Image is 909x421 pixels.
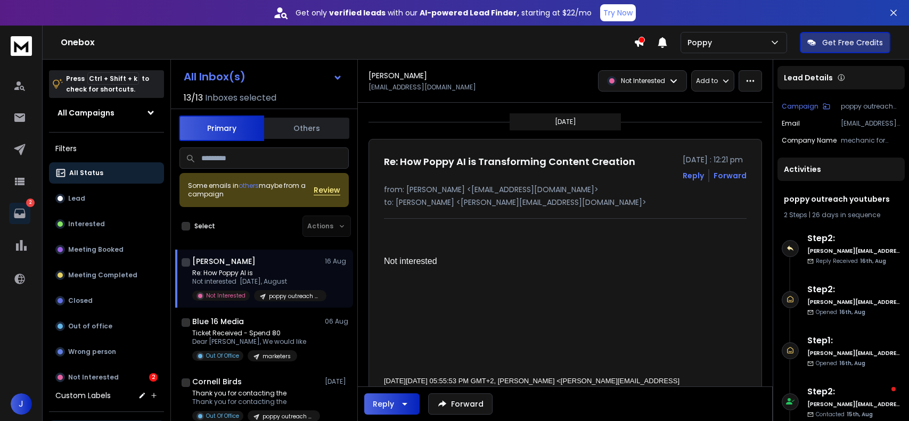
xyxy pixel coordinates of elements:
[841,102,900,111] p: poppy outreach youtubers
[807,283,900,296] h6: Step 2 :
[206,292,245,300] p: Not Interested
[870,384,896,410] iframe: Intercom live chat
[384,376,695,397] div: [DATE][DATE] 05:55:53 PM GMT+2, [PERSON_NAME] <[PERSON_NAME][EMAIL_ADDRESS][DOMAIN_NAME]> wrote:
[329,7,386,18] strong: verified leads
[816,257,886,265] p: Reply Received
[807,334,900,347] h6: Step 1 :
[807,349,900,357] h6: [PERSON_NAME][EMAIL_ADDRESS][DOMAIN_NAME]
[9,203,30,224] a: 2
[816,359,865,367] p: Opened
[192,398,320,406] p: Thank you for contacting the
[782,119,800,128] p: Email
[192,316,244,327] h1: Blue 16 Media
[269,292,320,300] p: poppy outreach youtubers
[188,181,314,199] div: Some emails in maybe from a campaign
[807,247,900,255] h6: [PERSON_NAME][EMAIL_ADDRESS][DOMAIN_NAME]
[841,136,900,145] p: mechanic for cars
[714,170,747,181] div: Forward
[61,36,634,49] h1: Onebox
[49,188,164,209] button: Lead
[49,316,164,337] button: Out of office
[49,162,164,184] button: All Status
[428,393,493,415] button: Forward
[205,92,276,104] h3: Inboxes selected
[782,102,830,111] button: Campaign
[555,118,576,126] p: [DATE]
[66,73,149,95] p: Press to check for shortcuts.
[49,290,164,311] button: Closed
[68,271,137,279] p: Meeting Completed
[368,70,427,81] h1: [PERSON_NAME]
[206,412,239,420] p: Out Of Office
[49,141,164,156] h3: Filters
[263,352,291,360] p: marketers
[49,367,164,388] button: Not Interested2
[847,410,873,418] span: 15th, Aug
[68,220,105,228] p: Interested
[68,245,124,254] p: Meeting Booked
[149,373,158,382] div: 2
[206,352,239,360] p: Out Of Office
[192,256,256,267] h1: [PERSON_NAME]
[860,257,886,265] span: 16th, Aug
[807,400,900,408] h6: [PERSON_NAME][EMAIL_ADDRESS][DOMAIN_NAME]
[839,308,865,316] span: 16th, Aug
[68,296,93,305] p: Closed
[49,239,164,260] button: Meeting Booked
[11,393,32,415] button: J
[192,389,320,398] p: Thank you for contacting the
[384,255,695,268] div: Not interested
[782,136,837,145] p: Company Name
[603,7,633,18] p: Try Now
[784,72,833,83] p: Lead Details
[784,210,807,219] span: 2 Steps
[192,376,242,387] h1: Cornell Birds
[325,317,349,326] p: 06 Aug
[373,399,394,409] div: Reply
[264,117,349,140] button: Others
[68,194,85,203] p: Lead
[194,222,215,230] label: Select
[68,322,112,331] p: Out of office
[364,393,420,415] button: Reply
[192,277,320,286] p: Not interested [DATE], August
[192,329,306,337] p: Ticket Received - Spend 80
[314,185,340,195] button: Review
[184,92,203,104] span: 13 / 13
[384,184,747,195] p: from: [PERSON_NAME] <[EMAIL_ADDRESS][DOMAIN_NAME]>
[49,265,164,286] button: Meeting Completed
[384,197,747,208] p: to: [PERSON_NAME] <[PERSON_NAME][EMAIL_ADDRESS][DOMAIN_NAME]>
[192,337,306,346] p: Dear [PERSON_NAME], We would like
[384,154,635,169] h1: Re: How Poppy AI is Transforming Content Creation
[822,37,883,48] p: Get Free Credits
[687,37,716,48] p: Poppy
[782,102,818,111] p: Campaign
[784,211,898,219] div: |
[263,412,314,420] p: poppy outreach youtubers
[11,36,32,56] img: logo
[58,108,114,118] h1: All Campaigns
[69,169,103,177] p: All Status
[26,199,35,207] p: 2
[800,32,890,53] button: Get Free Credits
[621,77,665,85] p: Not Interested
[175,66,351,87] button: All Inbox(s)
[816,410,873,418] p: Contacted
[816,308,865,316] p: Opened
[184,71,245,82] h1: All Inbox(s)
[49,341,164,362] button: Wrong person
[49,102,164,123] button: All Campaigns
[683,170,704,181] button: Reply
[807,385,900,398] h6: Step 2 :
[368,83,476,92] p: [EMAIL_ADDRESS][DOMAIN_NAME]
[179,115,264,141] button: Primary
[68,373,119,382] p: Not Interested
[807,232,900,245] h6: Step 2 :
[68,348,116,356] p: Wrong person
[683,154,747,165] p: [DATE] : 12:21 pm
[87,72,139,85] span: Ctrl + Shift + k
[812,210,880,219] span: 26 days in sequence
